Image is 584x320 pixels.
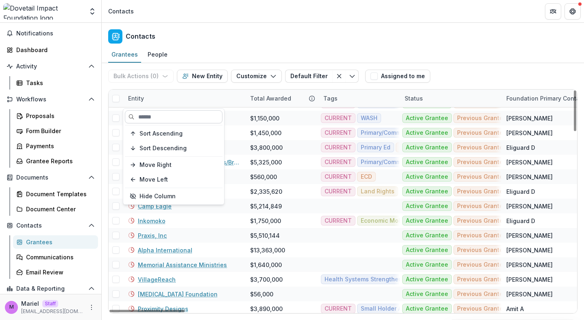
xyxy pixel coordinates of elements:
nav: breadcrumb [105,5,137,17]
div: Status [400,94,428,103]
span: WASH [361,115,377,122]
div: [PERSON_NAME] [506,202,553,210]
span: Active Grantee [406,247,448,254]
h2: Contacts [126,33,155,40]
button: Customize [231,70,282,83]
a: Proximity Designs [138,305,188,313]
span: CURRENT [325,129,352,136]
div: Total Awarded [245,90,318,107]
button: Notifications [3,27,98,40]
div: Status [400,90,501,107]
div: $3,890,000 [250,305,283,313]
span: Previous Grantee [457,291,507,298]
span: CURRENT [325,305,352,312]
div: $1,640,000 [250,261,282,269]
p: Mariel [21,299,39,308]
span: Active Grantee [406,276,448,283]
span: Previous Grantee [457,305,507,312]
a: Communications [13,250,98,264]
img: Dovetail Impact Foundation logo [3,3,83,20]
a: Dashboard [3,43,98,57]
span: Active Grantee [406,305,448,312]
a: Proposals [13,109,98,123]
button: Open entity switcher [87,3,98,20]
a: Tasks [13,76,98,90]
div: $560,000 [250,173,277,181]
span: Contacts [16,222,85,229]
span: Active Grantee [406,203,448,210]
span: Previous Grantee [457,129,507,136]
div: $2,335,620 [250,187,282,196]
span: CURRENT [325,115,352,122]
a: People [144,47,171,63]
a: Praxis, Inc [138,231,167,240]
span: Previous Grantee [457,144,507,151]
span: CURRENT [325,159,352,166]
span: Active Grantee [406,173,448,180]
div: $3,800,000 [250,143,283,152]
a: [MEDICAL_DATA] Foundation [138,290,218,298]
a: Alpha International [138,246,192,254]
div: [PERSON_NAME] [506,114,553,123]
span: Previous Grantee [457,115,507,122]
button: Clear filter [333,70,346,83]
span: Previous Grantee [457,261,507,268]
div: [PERSON_NAME] [506,231,553,240]
span: Active Grantee [406,144,448,151]
div: Entity [123,94,149,103]
div: $56,000 [250,290,273,298]
span: Active Grantee [406,261,448,268]
button: New Entity [177,70,228,83]
div: Tags [318,94,342,103]
a: Email Review [13,265,98,279]
span: Active Grantee [406,115,448,122]
div: Eliguard D [506,187,535,196]
div: [PERSON_NAME] [506,261,553,269]
span: Sort Ascending [139,130,183,137]
span: Previous Grantee [457,159,507,166]
button: Open Activity [3,60,98,73]
button: Move Right [125,158,222,171]
span: Primary Ed [361,144,390,151]
span: Small Holder Ag [361,305,405,312]
button: Get Help [564,3,581,20]
div: $1,750,000 [250,217,281,225]
button: Assigned to me [365,70,430,83]
p: Staff [42,300,58,307]
div: [PERSON_NAME] [506,129,553,137]
span: Data & Reporting [16,285,85,292]
div: [PERSON_NAME] [506,275,553,284]
span: Sort Descending [139,145,187,152]
span: Land Rights [361,188,394,195]
span: Documents [16,174,85,181]
span: ECD [361,173,372,180]
div: People [144,48,171,60]
div: Tags [318,90,400,107]
span: Notifications [16,30,95,37]
div: Payments [26,142,92,150]
div: Grantees [108,48,141,60]
div: $3,700,000 [250,275,283,284]
p: [EMAIL_ADDRESS][DOMAIN_NAME] [21,308,83,315]
button: Bulk Actions (0) [108,70,174,83]
button: Move Left [125,173,222,186]
a: Memorial Assistance Ministries [138,261,227,269]
a: Grantees [13,235,98,249]
div: Form Builder [26,127,92,135]
span: CURRENT [325,173,352,180]
button: Partners [545,3,561,20]
a: Document Templates [13,187,98,201]
div: [PERSON_NAME] [506,246,553,254]
span: Active Grantee [406,129,448,136]
a: Form Builder [13,124,98,138]
button: Toggle menu [346,70,359,83]
div: Entity [123,90,245,107]
div: Eliguard D [506,217,535,225]
div: Tasks [26,79,92,87]
span: Economic Mobility / Resilience [361,217,447,224]
span: Activity [16,63,85,70]
div: $5,325,000 [250,158,282,167]
button: Sort Descending [125,142,222,155]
